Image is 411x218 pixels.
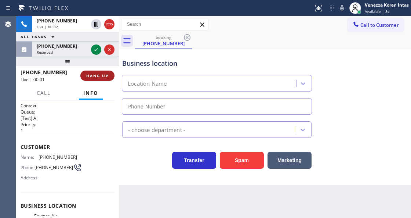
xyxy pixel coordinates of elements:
input: Phone Number [122,98,312,115]
div: Location Name [128,79,167,88]
span: Name: [21,154,39,160]
span: [PHONE_NUMBER] [37,18,77,24]
div: - choose department - [128,125,185,134]
button: Hold Customer [91,19,101,29]
button: Call to Customer [348,18,404,32]
button: Accept [91,44,101,55]
button: ALL TASKS [16,32,62,41]
button: Call [32,86,55,100]
span: Call [37,90,51,96]
span: Live | 00:01 [21,76,45,83]
span: Call to Customer [360,22,399,28]
button: Mute [337,3,347,13]
button: Hang up [104,19,114,29]
button: Reject [104,44,114,55]
button: Marketing [268,152,312,169]
span: Live | 00:02 [37,24,58,29]
button: Spam [220,152,264,169]
button: Info [79,86,103,100]
span: Customer [21,143,114,150]
h2: Priority: [21,121,114,128]
div: booking [136,35,191,40]
h1: Context [21,103,114,109]
span: ALL TASKS [21,34,47,39]
span: [PHONE_NUMBER] [34,165,73,170]
span: [PHONE_NUMBER] [37,43,77,49]
span: Reserved [37,50,53,55]
div: (561) 210-6853 [136,33,191,49]
div: Venezza Koren Intas [365,2,409,8]
input: Search [121,18,208,30]
span: Phone: [21,165,34,170]
button: HANG UP [80,71,114,81]
p: [Test] All [21,115,114,121]
span: [PHONE_NUMBER] [39,154,77,160]
div: Business location [122,58,312,68]
span: Info [83,90,98,96]
h2: Queue: [21,109,114,115]
button: Transfer [172,152,216,169]
div: [PHONE_NUMBER] [136,40,191,47]
span: Business location [21,202,114,209]
span: Available | 8s [365,9,389,14]
span: [PHONE_NUMBER] [21,69,67,76]
span: HANG UP [86,73,109,78]
p: 1 [21,128,114,134]
span: Address: [21,175,40,181]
